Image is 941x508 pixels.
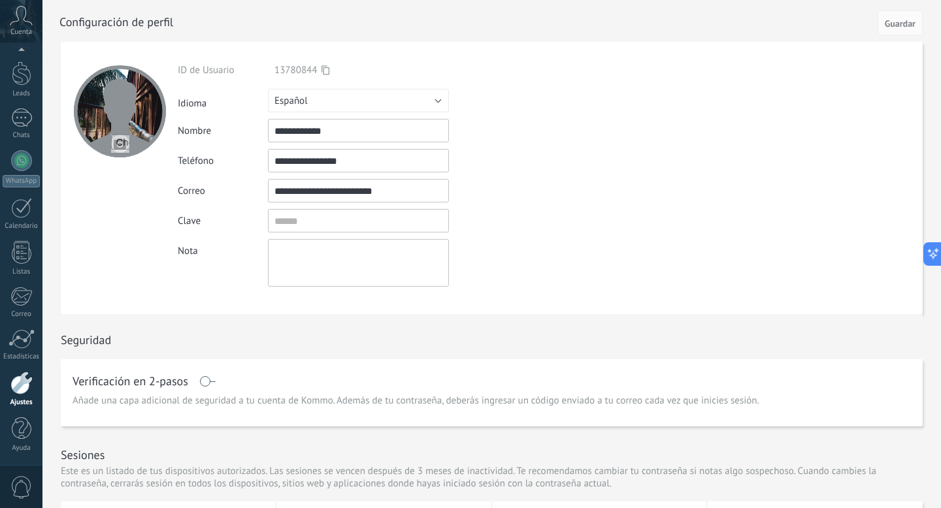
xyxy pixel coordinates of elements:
[178,215,268,227] div: Clave
[268,89,449,112] button: Español
[178,239,268,257] div: Nota
[3,310,41,319] div: Correo
[3,175,40,187] div: WhatsApp
[3,444,41,452] div: Ayuda
[3,268,41,276] div: Listas
[3,89,41,98] div: Leads
[3,222,41,230] div: Calendario
[61,447,105,462] h1: Sesiones
[878,10,923,35] button: Guardar
[274,64,317,76] span: 13780844
[73,376,188,387] h1: Verificación en 2-pasos
[10,28,32,37] span: Cuenta
[3,398,41,407] div: Ajustes
[274,95,308,107] span: Español
[178,92,268,110] div: Idioma
[178,155,268,167] div: Teléfono
[61,465,923,490] p: Este es un listado de tus dispositivos autorizados. Las sesiones se vencen después de 3 meses de ...
[885,19,916,28] span: Guardar
[178,64,268,76] div: ID de Usuario
[3,353,41,361] div: Estadísticas
[61,332,111,347] h1: Seguridad
[73,394,759,407] span: Añade una capa adicional de seguridad a tu cuenta de Kommo. Además de tu contraseña, deberás ingr...
[178,185,268,197] div: Correo
[178,125,268,137] div: Nombre
[3,131,41,140] div: Chats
